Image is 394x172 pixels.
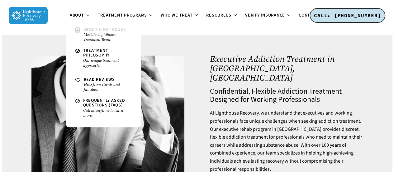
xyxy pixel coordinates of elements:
[161,12,192,18] span: Who We Treat
[83,108,131,118] small: Call us anytime to learn more.
[210,54,363,82] h1: Executive Addiction Treatment in [GEOGRAPHIC_DATA], [GEOGRAPHIC_DATA]
[70,12,84,18] span: About
[157,13,202,18] a: Who We Treat
[206,12,231,18] span: Resources
[83,58,131,68] small: Our unique treatment approach.
[83,47,110,58] span: Treatment Philosophy
[72,24,135,45] a: About LighthouseMeet the Lighthouse Treatment Team.
[84,76,115,83] span: Read Reviews
[83,27,126,33] span: About Lighthouse
[72,74,135,95] a: Read ReviewsHear from clients and families.
[202,13,241,18] a: Resources
[299,12,318,18] span: Contact
[245,12,285,18] span: Verify Insurance
[94,13,157,18] a: Treatment Programs
[314,12,381,18] span: CALL: [PHONE_NUMBER]
[72,45,135,71] a: Treatment PhilosophyOur unique treatment approach.
[72,95,135,121] a: Frequently Asked Questions (FAQs)Call us anytime to learn more.
[83,32,131,42] small: Meet the Lighthouse Treatment Team.
[98,12,147,18] span: Treatment Programs
[210,87,363,104] h4: Confidential, Flexible Addiction Treatment Designed for Working Professionals
[66,13,94,18] a: About
[9,7,48,24] img: Lighthouse Recovery Texas
[310,8,385,23] a: CALL: [PHONE_NUMBER]
[84,82,131,92] small: Hear from clients and families.
[241,13,295,18] a: Verify Insurance
[295,13,328,18] a: Contact
[83,97,125,108] span: Frequently Asked Questions (FAQs)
